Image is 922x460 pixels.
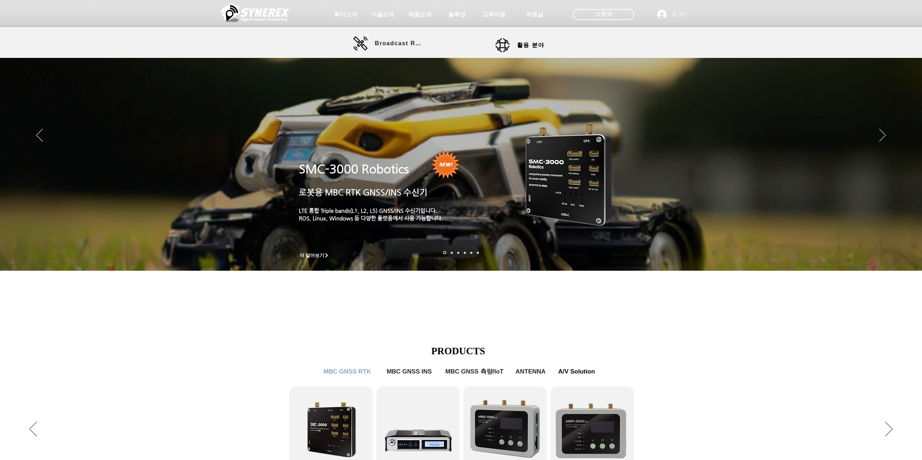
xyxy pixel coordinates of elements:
[445,367,504,376] span: MBC GNSS 측량/IoT
[448,11,466,18] span: 솔루션
[431,346,485,356] span: PRODUCTS
[29,422,37,438] button: 이전
[299,187,427,197] a: 로봇용 MBC RTK GNSS/INS 수신기
[318,364,376,379] a: MBC GNSS RTK
[464,252,466,254] a: 자율주행
[296,251,333,260] a: 더 알아보기
[477,252,479,254] a: 정밀농업
[553,364,600,379] a: A/V Solution
[440,364,509,379] a: MBC GNSS 측량/IoT
[443,251,446,254] a: 로봇- SMC 2000
[299,215,443,221] a: ROS, Linux, Windows 등 다양한 플랫폼에서 사용 가능합니다.
[476,7,512,22] a: 고객지원
[513,364,549,379] a: ANTENNA
[517,7,553,22] a: 자료실
[36,129,43,143] button: 이전
[364,7,401,22] a: 기술소개
[375,40,424,47] span: Broadcast RTK
[299,207,437,214] a: LTE 통합 Triple bands(L1, L2, L5) GNSS/INS 수신기입니다.
[516,368,546,375] span: ANTENNA
[573,9,634,20] div: 스토어
[353,36,424,51] a: Broadcast RTK
[334,11,357,18] span: 회사소개
[470,252,472,254] a: 로봇
[526,11,543,18] span: 자료실
[558,368,595,375] span: A/V Solution
[495,38,560,52] a: 활용 분야
[441,251,481,254] nav: 슬라이드
[451,252,453,254] a: 드론 8 - SMC 2000
[382,364,437,379] a: MBC GNSS INS
[371,11,394,18] span: 기술소개
[408,11,431,18] span: 제품소개
[885,422,893,438] button: 다음
[300,252,325,259] span: 더 알아보기
[457,252,459,254] a: 측량 IoT
[328,7,364,22] a: 회사소개
[387,368,432,375] span: MBC GNSS INS
[516,113,622,235] img: KakaoTalk_20241224_155801212.png
[324,368,371,375] span: MBC GNSS RTK
[652,8,692,21] button: 로그인
[879,129,886,143] button: 다음
[439,7,475,22] a: 솔루션
[299,162,409,176] a: SMC-3000 Robotics
[595,10,612,18] span: 스토어
[482,11,505,18] span: 고객지원
[517,42,545,49] span: 활용 분야
[221,2,289,24] img: 씨너렉스_White_simbol_대지 1.png
[669,11,689,18] span: 로그인
[402,7,438,22] a: 제품소개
